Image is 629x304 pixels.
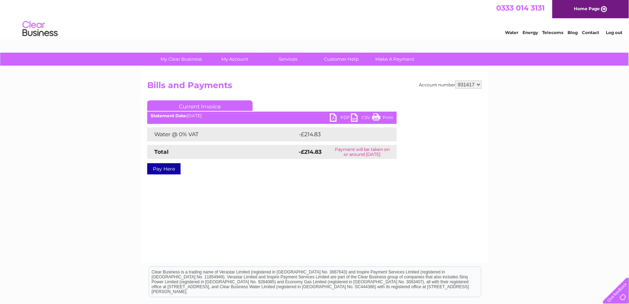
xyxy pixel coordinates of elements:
[505,30,519,35] a: Water
[606,30,622,35] a: Log out
[523,30,538,35] a: Energy
[147,80,482,94] h2: Bills and Payments
[154,148,169,155] strong: Total
[568,30,578,35] a: Blog
[372,113,393,124] a: Print
[147,127,297,141] td: Water @ 0% VAT
[297,127,385,141] td: -£214.83
[22,18,58,40] img: logo.png
[330,113,351,124] a: PDF
[313,53,371,66] a: Customer Help
[147,113,397,118] div: [DATE]
[147,163,181,174] a: Pay Here
[299,148,322,155] strong: -£214.83
[582,30,599,35] a: Contact
[328,145,397,159] td: Payment will be taken on or around [DATE]
[151,113,187,118] b: Statement Date:
[147,100,253,111] a: Current Invoice
[149,4,481,34] div: Clear Business is a trading name of Verastar Limited (registered in [GEOGRAPHIC_DATA] No. 3667643...
[153,53,210,66] a: My Clear Business
[259,53,317,66] a: Services
[206,53,264,66] a: My Account
[351,113,372,124] a: CSV
[497,4,545,12] a: 0333 014 3131
[419,80,482,89] div: Account number
[543,30,564,35] a: Telecoms
[366,53,424,66] a: Make A Payment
